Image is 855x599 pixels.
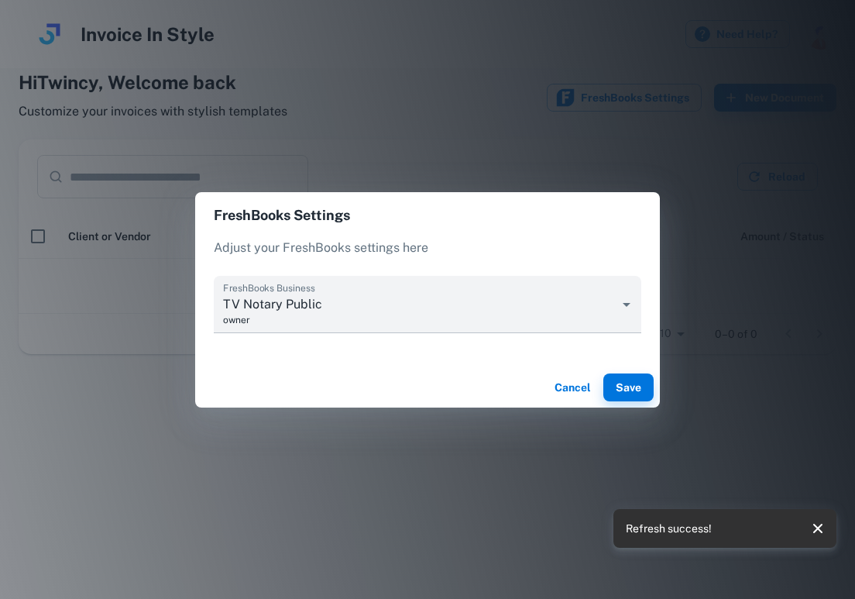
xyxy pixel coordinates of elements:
p: Adjust your FreshBooks settings here [214,239,641,257]
button: Cancel [548,374,597,401]
div: TV Notary Publicowner [214,276,641,333]
label: FreshBooks Business [223,281,315,294]
h2: FreshBooks Settings [195,192,660,239]
span: owner [223,313,616,327]
button: Save [603,374,654,401]
span: TV Notary Public [223,295,616,313]
div: Refresh success! [626,514,712,543]
button: close [805,516,830,541]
